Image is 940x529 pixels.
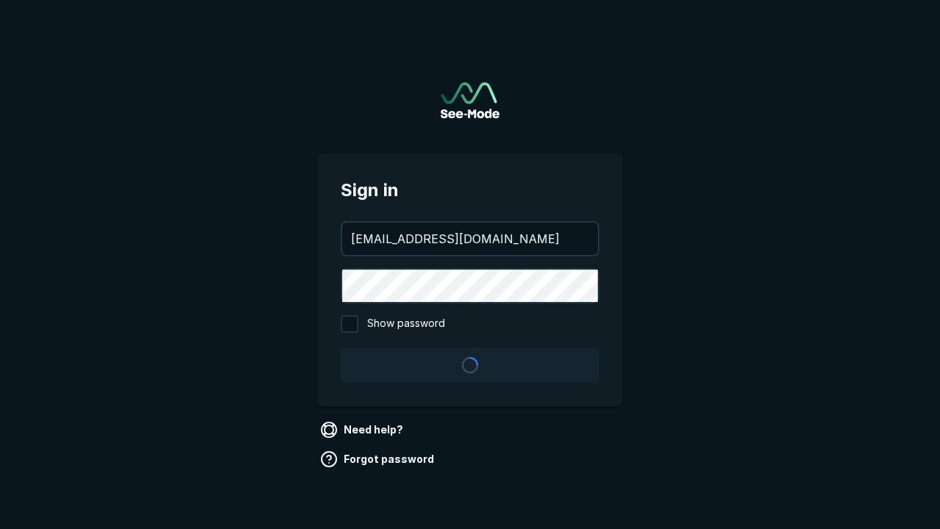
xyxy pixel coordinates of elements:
span: Sign in [341,177,599,204]
img: See-Mode Logo [441,82,499,118]
input: your@email.com [342,223,598,255]
a: Go to sign in [441,82,499,118]
span: Show password [367,315,445,333]
a: Need help? [317,418,409,442]
a: Forgot password [317,447,440,471]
